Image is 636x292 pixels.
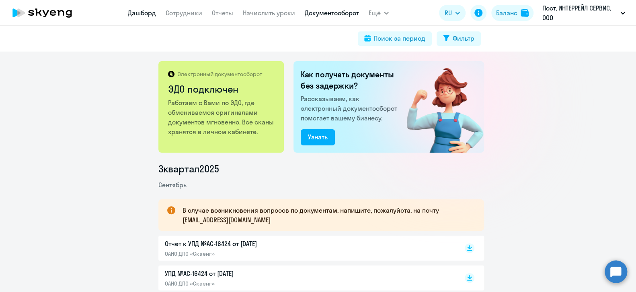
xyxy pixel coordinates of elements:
[168,83,275,95] h2: ЭДО подключен
[165,280,334,287] p: ОАНО ДПО «Скаенг»
[453,33,474,43] div: Фильтр
[308,132,328,142] div: Узнать
[183,205,470,225] p: В случае возникновения вопросов по документам, напишите, пожалуйста, на почту [EMAIL_ADDRESS][DOM...
[158,162,484,175] li: 3 квартал 2025
[374,33,425,43] div: Поиск за период
[369,5,389,21] button: Ещё
[301,69,400,91] h2: Как получать документы без задержки?
[301,94,400,123] p: Рассказываем, как электронный документооборот помогает вашему бизнесу.
[166,9,202,17] a: Сотрудники
[165,269,448,287] a: УПД №AC-16424 от [DATE]ОАНО ДПО «Скаенг»
[358,31,432,46] button: Поиск за период
[445,8,452,18] span: RU
[301,129,335,145] button: Узнать
[491,5,533,21] button: Балансbalance
[178,70,262,78] p: Электронный документооборот
[158,181,187,189] span: Сентябрь
[496,8,517,18] div: Баланс
[439,5,466,21] button: RU
[128,9,156,17] a: Дашборд
[165,269,334,278] p: УПД №AC-16424 от [DATE]
[243,9,295,17] a: Начислить уроки
[538,3,629,23] button: Пост, ИНТЕРРЕЙЛ СЕРВИС, ООО
[437,31,481,46] button: Фильтр
[165,239,448,257] a: Отчет к УПД №AC-16424 от [DATE]ОАНО ДПО «Скаенг»
[165,239,334,249] p: Отчет к УПД №AC-16424 от [DATE]
[212,9,233,17] a: Отчеты
[168,98,275,137] p: Работаем с Вами по ЭДО, где обмениваемся оригиналами документов мгновенно. Все сканы хранятся в л...
[369,8,381,18] span: Ещё
[394,61,484,153] img: connected
[305,9,359,17] a: Документооборот
[521,9,529,17] img: balance
[542,3,617,23] p: Пост, ИНТЕРРЕЙЛ СЕРВИС, ООО
[165,250,334,257] p: ОАНО ДПО «Скаенг»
